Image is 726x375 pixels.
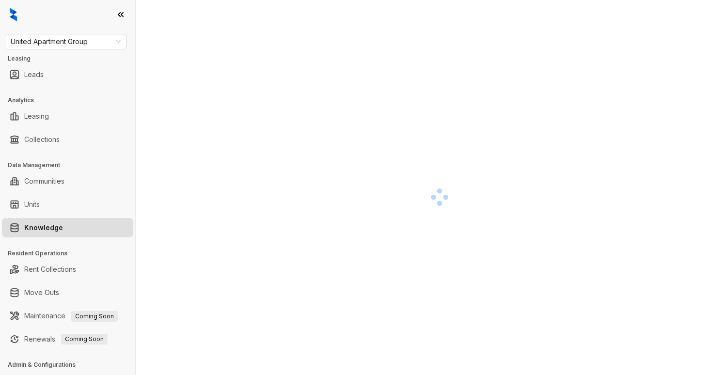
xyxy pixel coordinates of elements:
li: Collections [2,130,133,149]
li: Units [2,195,133,214]
li: Move Outs [2,283,133,302]
li: Communities [2,172,133,191]
h3: Resident Operations [8,249,135,258]
a: Leads [24,65,44,84]
a: RenewalsComing Soon [24,329,108,349]
a: Communities [24,172,64,191]
h3: Leasing [8,54,135,63]
a: Leasing [24,107,49,126]
h3: Analytics [8,96,135,105]
a: Knowledge [24,218,63,237]
li: Rent Collections [2,260,133,279]
li: Knowledge [2,218,133,237]
a: Move Outs [24,283,59,302]
h3: Data Management [8,161,135,170]
img: logo [10,8,17,21]
a: Units [24,195,40,214]
li: Leads [2,65,133,84]
a: Rent Collections [24,260,76,279]
a: Collections [24,130,60,149]
span: Coming Soon [71,311,118,322]
li: Leasing [2,107,133,126]
li: Renewals [2,329,133,349]
li: Maintenance [2,306,133,326]
span: Coming Soon [61,334,108,344]
span: United Apartment Group [11,34,121,49]
h3: Admin & Configurations [8,360,135,369]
